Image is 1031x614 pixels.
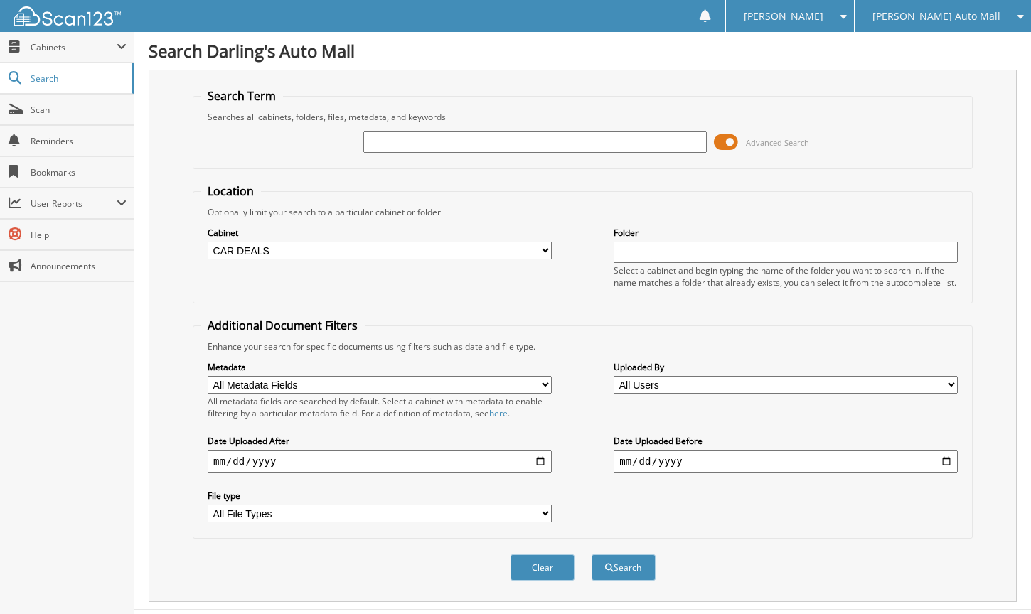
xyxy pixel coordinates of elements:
[201,340,965,352] div: Enhance your search for specific documents using filters such as date and file type.
[201,318,365,333] legend: Additional Document Filters
[614,450,958,473] input: end
[592,554,656,581] button: Search
[31,104,127,116] span: Scan
[201,88,283,104] legend: Search Term
[744,12,823,21] span: [PERSON_NAME]
[31,260,127,272] span: Announcements
[201,111,965,123] div: Searches all cabinets, folders, files, metadata, and keywords
[208,450,552,473] input: start
[208,435,552,447] label: Date Uploaded After
[31,72,124,85] span: Search
[201,183,261,199] legend: Location
[614,361,958,373] label: Uploaded By
[208,227,552,239] label: Cabinet
[208,490,552,502] label: File type
[149,39,1017,63] h1: Search Darling's Auto Mall
[489,407,508,419] a: here
[208,395,552,419] div: All metadata fields are searched by default. Select a cabinet with metadata to enable filtering b...
[614,264,958,289] div: Select a cabinet and begin typing the name of the folder you want to search in. If the name match...
[960,546,1031,614] iframe: Chat Widget
[14,6,121,26] img: scan123-logo-white.svg
[746,137,809,148] span: Advanced Search
[31,135,127,147] span: Reminders
[872,12,1000,21] span: [PERSON_NAME] Auto Mall
[31,41,117,53] span: Cabinets
[614,435,958,447] label: Date Uploaded Before
[31,166,127,178] span: Bookmarks
[208,361,552,373] label: Metadata
[31,229,127,241] span: Help
[511,554,575,581] button: Clear
[31,198,117,210] span: User Reports
[614,227,958,239] label: Folder
[201,206,965,218] div: Optionally limit your search to a particular cabinet or folder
